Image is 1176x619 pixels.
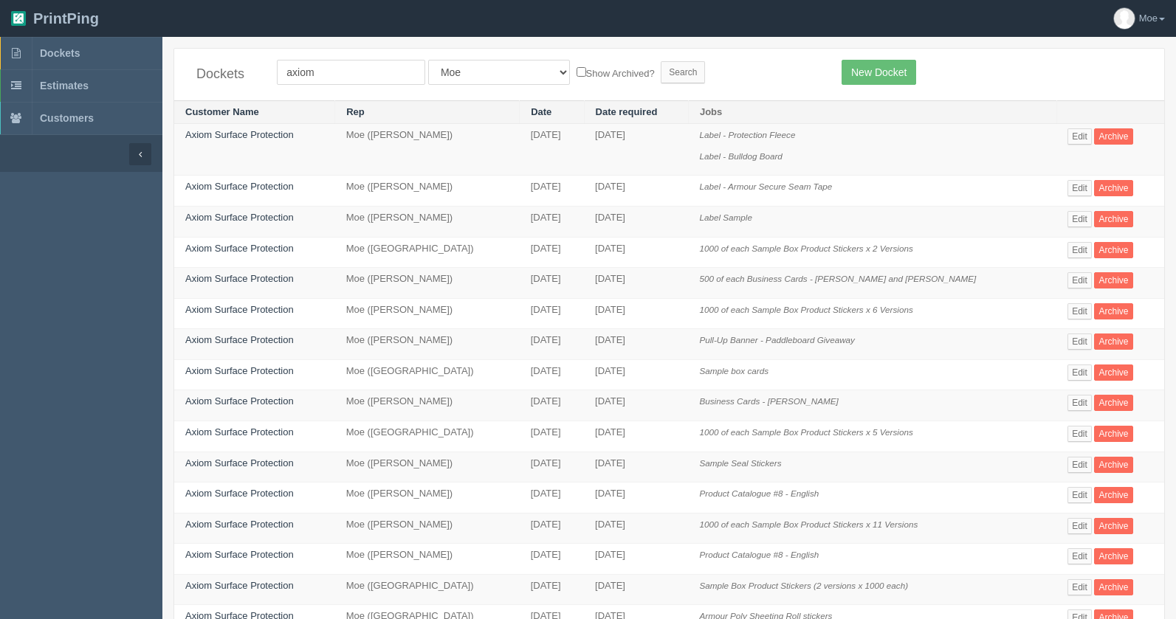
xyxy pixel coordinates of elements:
[1067,128,1092,145] a: Edit
[699,458,781,468] i: Sample Seal Stickers
[185,243,294,254] a: Axiom Surface Protection
[699,519,918,529] i: 1000 of each Sample Box Product Stickers x 11 Versions
[699,427,912,437] i: 1000 of each Sample Box Product Stickers x 5 Versions
[346,106,365,117] a: Rep
[584,124,688,176] td: [DATE]
[584,176,688,207] td: [DATE]
[1067,518,1092,534] a: Edit
[335,176,520,207] td: Moe ([PERSON_NAME])
[596,106,658,117] a: Date required
[1067,180,1092,196] a: Edit
[1094,180,1132,196] a: Archive
[688,100,1056,124] th: Jobs
[584,207,688,238] td: [DATE]
[577,67,586,77] input: Show Archived?
[584,390,688,421] td: [DATE]
[1094,457,1132,473] a: Archive
[185,457,294,468] a: Axiom Surface Protection
[1094,128,1132,145] a: Archive
[185,273,294,284] a: Axiom Surface Protection
[185,334,294,345] a: Axiom Surface Protection
[1067,303,1092,319] a: Edit
[1094,426,1132,442] a: Archive
[584,329,688,360] td: [DATE]
[520,329,584,360] td: [DATE]
[520,124,584,176] td: [DATE]
[699,581,908,590] i: Sample Box Product Stickers (2 versions x 1000 each)
[1067,272,1092,288] a: Edit
[185,519,294,530] a: Axiom Surface Protection
[842,60,916,85] a: New Docket
[1067,211,1092,227] a: Edit
[584,544,688,575] td: [DATE]
[335,421,520,452] td: Moe ([GEOGRAPHIC_DATA])
[699,488,819,498] i: Product Catalogue #8 - English
[584,574,688,605] td: [DATE]
[185,488,294,499] a: Axiom Surface Protection
[185,106,259,117] a: Customer Name
[1094,242,1132,258] a: Archive
[531,106,551,117] a: Date
[1094,333,1132,350] a: Archive
[584,421,688,452] td: [DATE]
[335,268,520,299] td: Moe ([PERSON_NAME])
[1067,364,1092,381] a: Edit
[520,298,584,329] td: [DATE]
[520,574,584,605] td: [DATE]
[1094,395,1132,411] a: Archive
[335,207,520,238] td: Moe ([PERSON_NAME])
[185,365,294,376] a: Axiom Surface Protection
[1094,487,1132,503] a: Archive
[699,243,912,253] i: 1000 of each Sample Box Product Stickers x 2 Versions
[335,452,520,483] td: Moe ([PERSON_NAME])
[520,176,584,207] td: [DATE]
[1067,457,1092,473] a: Edit
[1067,395,1092,411] a: Edit
[584,483,688,513] td: [DATE]
[577,64,655,81] label: Show Archived?
[520,390,584,421] td: [DATE]
[335,359,520,390] td: Moe ([GEOGRAPHIC_DATA])
[1094,272,1132,288] a: Archive
[185,395,294,407] a: Axiom Surface Protection
[1067,487,1092,503] a: Edit
[699,335,855,345] i: Pull-Up Banner - Paddleboard Giveaway
[185,304,294,315] a: Axiom Surface Protection
[335,574,520,605] td: Moe ([GEOGRAPHIC_DATA])
[1067,426,1092,442] a: Edit
[335,237,520,268] td: Moe ([GEOGRAPHIC_DATA])
[699,274,976,283] i: 500 of each Business Cards - [PERSON_NAME] and [PERSON_NAME]
[1094,518,1132,534] a: Archive
[185,426,294,438] a: Axiom Surface Protection
[699,130,795,139] i: Label - Protection Fleece
[699,181,832,191] i: Label - Armour Secure Seam Tape
[520,359,584,390] td: [DATE]
[185,549,294,560] a: Axiom Surface Protection
[584,237,688,268] td: [DATE]
[11,11,26,26] img: logo-3e63b451c926e2ac314895c53de4908e5d424f24456219fb08d385ab2e579770.png
[699,366,768,376] i: Sample box cards
[40,47,80,59] span: Dockets
[335,483,520,513] td: Moe ([PERSON_NAME])
[520,237,584,268] td: [DATE]
[1067,548,1092,564] a: Edit
[699,151,782,161] i: Label - Bulldog Board
[277,60,425,85] input: Customer Name
[584,452,688,483] td: [DATE]
[335,124,520,176] td: Moe ([PERSON_NAME])
[520,207,584,238] td: [DATE]
[335,329,520,360] td: Moe ([PERSON_NAME])
[1094,303,1132,319] a: Archive
[699,305,912,314] i: 1000 of each Sample Box Product Stickers x 6 Versions
[520,544,584,575] td: [DATE]
[185,212,294,223] a: Axiom Surface Protection
[196,67,255,82] h4: Dockets
[185,129,294,140] a: Axiom Surface Protection
[1094,548,1132,564] a: Archive
[520,421,584,452] td: [DATE]
[584,268,688,299] td: [DATE]
[335,544,520,575] td: Moe ([PERSON_NAME])
[1094,211,1132,227] a: Archive
[584,359,688,390] td: [DATE]
[520,452,584,483] td: [DATE]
